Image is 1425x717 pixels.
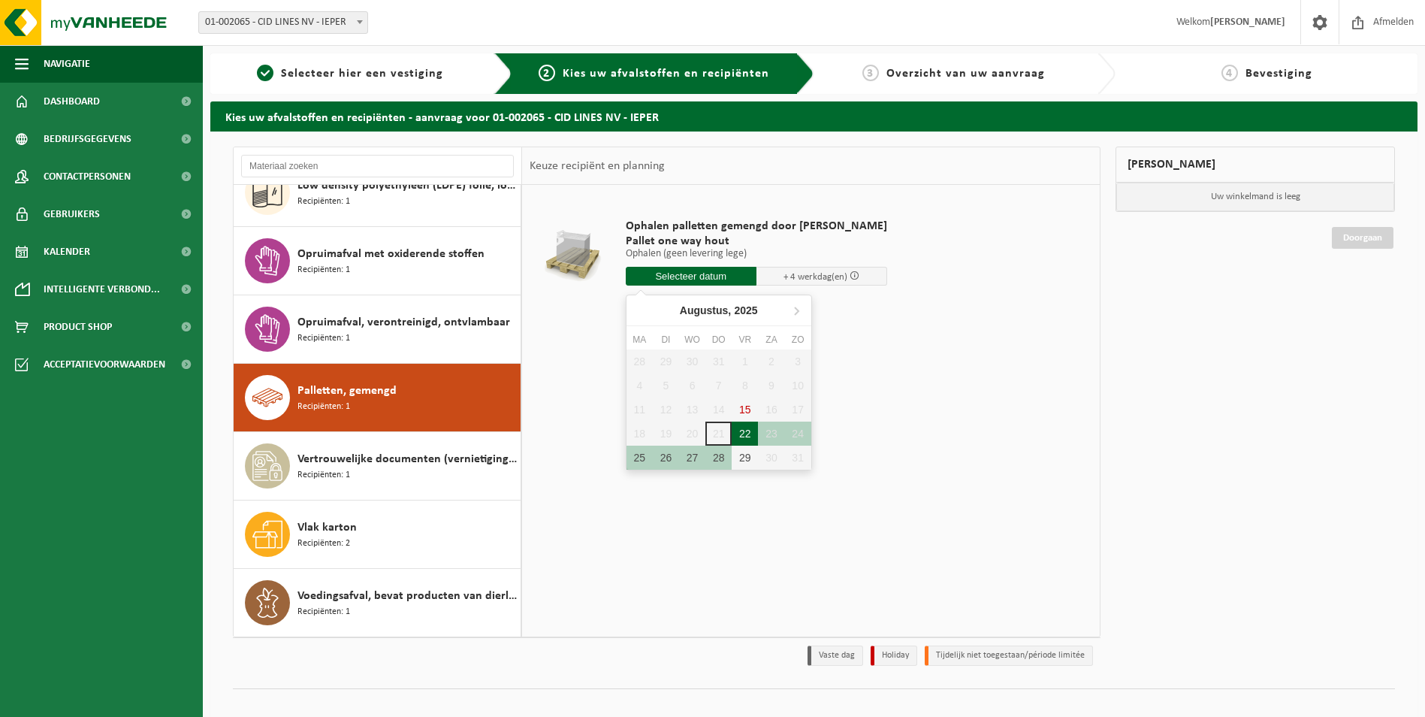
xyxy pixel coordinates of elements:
span: Voedingsafval, bevat producten van dierlijke oorsprong, onverpakt, categorie 3 [297,587,517,605]
span: Gebruikers [44,195,100,233]
span: + 4 werkdag(en) [783,272,847,282]
span: Vlak karton [297,519,357,537]
a: 1Selecteer hier een vestiging [218,65,482,83]
strong: [PERSON_NAME] [1210,17,1285,28]
div: wo [679,332,705,347]
span: Recipiënten: 2 [297,537,350,551]
button: Vertrouwelijke documenten (vernietiging - recyclage) Recipiënten: 1 [234,432,521,501]
span: Palletten, gemengd [297,382,397,400]
div: 27 [679,446,705,470]
span: Recipiënten: 1 [297,468,350,483]
button: Vlak karton Recipiënten: 2 [234,501,521,569]
div: 29 [732,446,758,470]
span: Pallet one way hout [626,234,887,249]
p: Ophalen (geen levering lege) [626,249,887,259]
button: Palletten, gemengd Recipiënten: 1 [234,364,521,432]
span: Recipiënten: 1 [297,195,350,209]
button: Low density polyethyleen (LDPE) folie, los, naturel Recipiënten: 1 [234,159,521,227]
span: Product Shop [44,308,112,346]
span: Bedrijfsgegevens [44,120,131,158]
div: zo [785,332,811,347]
span: Opruimafval, verontreinigd, ontvlambaar [297,313,510,331]
span: 01-002065 - CID LINES NV - IEPER [198,11,368,34]
div: Augustus, [674,298,764,322]
button: Opruimafval met oxiderende stoffen Recipiënten: 1 [234,227,521,295]
li: Tijdelijk niet toegestaan/période limitée [925,646,1093,666]
a: Doorgaan [1332,227,1393,249]
span: Kalender [44,233,90,271]
div: di [653,332,679,347]
i: 2025 [734,305,757,316]
li: Vaste dag [808,646,863,666]
span: Kies uw afvalstoffen en recipiënten [563,68,769,80]
span: 2 [539,65,555,81]
span: Ophalen palletten gemengd door [PERSON_NAME] [626,219,887,234]
span: Contactpersonen [44,158,131,195]
button: Voedingsafval, bevat producten van dierlijke oorsprong, onverpakt, categorie 3 Recipiënten: 1 [234,569,521,637]
span: Dashboard [44,83,100,120]
span: Acceptatievoorwaarden [44,346,165,383]
span: 4 [1221,65,1238,81]
input: Selecteer datum [626,267,756,286]
div: Keuze recipiënt en planning [522,147,672,185]
span: Vertrouwelijke documenten (vernietiging - recyclage) [297,450,517,468]
input: Materiaal zoeken [241,155,514,177]
div: 25 [626,446,653,470]
span: Recipiënten: 1 [297,605,350,619]
span: Selecteer hier een vestiging [281,68,443,80]
span: Recipiënten: 1 [297,331,350,346]
div: do [705,332,732,347]
span: 1 [257,65,273,81]
div: za [758,332,784,347]
span: Opruimafval met oxiderende stoffen [297,245,485,263]
div: 28 [705,446,732,470]
span: Recipiënten: 1 [297,400,350,414]
div: [PERSON_NAME] [1116,147,1395,183]
div: vr [732,332,758,347]
span: Recipiënten: 1 [297,263,350,277]
span: Overzicht van uw aanvraag [886,68,1045,80]
p: Uw winkelmand is leeg [1116,183,1394,211]
span: Low density polyethyleen (LDPE) folie, los, naturel [297,177,517,195]
div: ma [626,332,653,347]
span: Intelligente verbond... [44,271,160,308]
button: Opruimafval, verontreinigd, ontvlambaar Recipiënten: 1 [234,295,521,364]
li: Holiday [871,646,917,666]
div: 22 [732,422,758,446]
h2: Kies uw afvalstoffen en recipiënten - aanvraag voor 01-002065 - CID LINES NV - IEPER [210,101,1417,131]
div: 26 [653,446,679,470]
span: Bevestiging [1245,68,1312,80]
span: 01-002065 - CID LINES NV - IEPER [199,12,367,33]
span: Navigatie [44,45,90,83]
span: 3 [862,65,879,81]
